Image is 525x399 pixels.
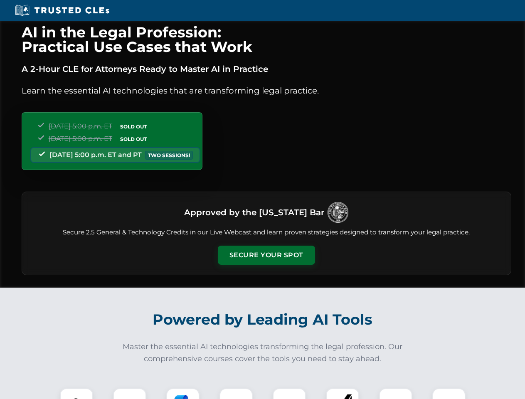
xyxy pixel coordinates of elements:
p: Master the essential AI technologies transforming the legal profession. Our comprehensive courses... [117,341,408,365]
p: Secure 2.5 General & Technology Credits in our Live Webcast and learn proven strategies designed ... [32,228,501,237]
h1: AI in the Legal Profession: Practical Use Cases that Work [22,25,511,54]
img: Logo [328,202,348,223]
img: Trusted CLEs [12,4,112,17]
h2: Powered by Leading AI Tools [32,305,493,334]
span: SOLD OUT [117,135,150,143]
span: [DATE] 5:00 p.m. ET [49,135,112,143]
span: SOLD OUT [117,122,150,131]
h3: Approved by the [US_STATE] Bar [184,205,324,220]
span: [DATE] 5:00 p.m. ET [49,122,112,130]
p: Learn the essential AI technologies that are transforming legal practice. [22,84,511,97]
button: Secure Your Spot [218,246,315,265]
p: A 2-Hour CLE for Attorneys Ready to Master AI in Practice [22,62,511,76]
